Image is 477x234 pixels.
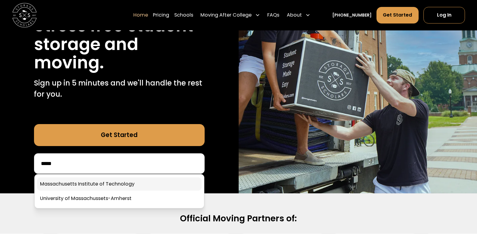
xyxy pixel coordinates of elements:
div: Moving After College [200,11,252,19]
a: Schools [174,7,193,24]
a: Home [133,7,148,24]
a: Get Started [34,124,205,146]
a: [PHONE_NUMBER] [332,12,372,18]
a: Get Started [376,7,419,23]
p: Sign up in 5 minutes and we'll handle the rest for you. [34,78,205,100]
h1: Stress free student storage and moving. [34,16,205,72]
div: About [287,11,302,19]
a: FAQs [267,7,279,24]
div: Moving After College [198,7,263,24]
div: About [284,7,313,24]
img: Storage Scholars main logo [12,3,37,27]
h2: Official Moving Partners of: [43,213,433,224]
a: Pricing [153,7,169,24]
a: Log In [423,7,465,23]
